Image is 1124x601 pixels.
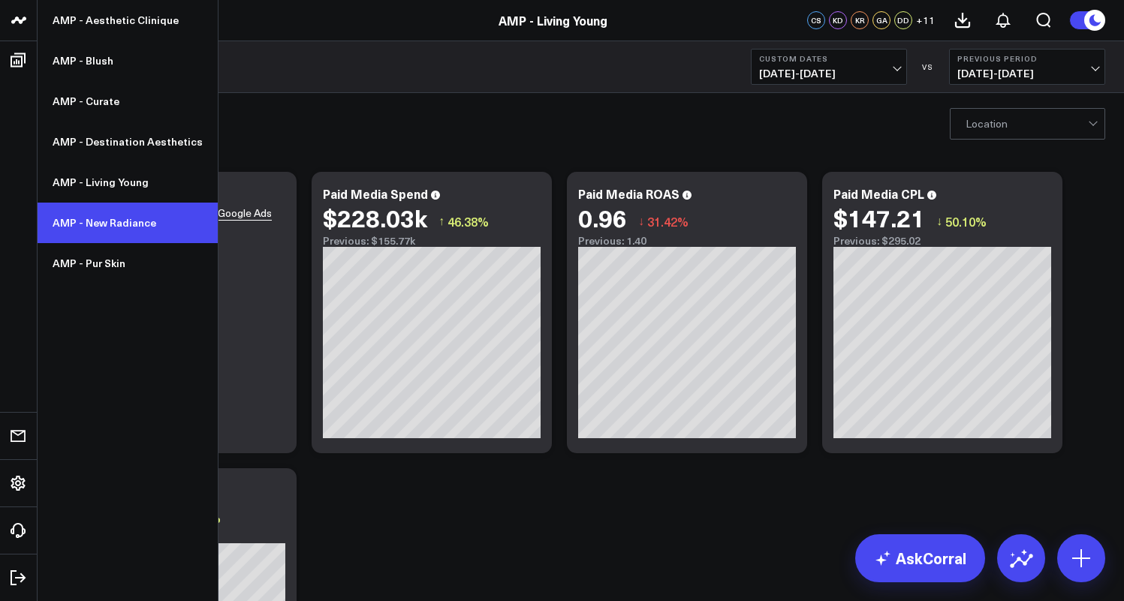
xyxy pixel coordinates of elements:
a: AMP - Blush [38,41,218,81]
div: DD [894,11,912,29]
a: AskCorral [855,534,985,582]
div: GA [872,11,890,29]
b: Previous Period [957,54,1097,63]
span: 50.10% [945,213,987,230]
div: Paid Media CPL [833,185,924,202]
a: AMP - Pur Skin [38,243,218,284]
button: Custom Dates[DATE]-[DATE] [751,49,907,85]
span: 46.38% [447,213,489,230]
span: 31.42% [647,213,689,230]
div: KR [851,11,869,29]
a: AMP - Destination Aesthetics [38,122,218,162]
div: Previous: 1.40 [578,235,796,247]
div: Previous: $155.77k [323,235,541,247]
button: Previous Period[DATE]-[DATE] [949,49,1105,85]
div: CS [807,11,825,29]
a: AMP - Curate [38,81,218,122]
div: 0.96 [578,204,627,231]
span: ↓ [936,212,942,231]
div: VS [915,62,942,71]
div: Previous: $295.02 [833,235,1051,247]
button: +11 [916,11,935,29]
div: $147.21 [833,204,925,231]
div: KD [829,11,847,29]
span: [DATE] - [DATE] [957,68,1097,80]
span: ↑ [438,212,444,231]
b: Custom Dates [759,54,899,63]
a: AMP - Living Young [38,162,218,203]
span: + 11 [916,15,935,26]
div: $228.03k [323,204,427,231]
a: AMP - New Radiance [38,203,218,243]
div: Paid Media ROAS [578,185,680,202]
div: Paid Media Spend [323,185,428,202]
span: [DATE] - [DATE] [759,68,899,80]
span: ↓ [638,212,644,231]
a: AMP - Living Young [499,12,607,29]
